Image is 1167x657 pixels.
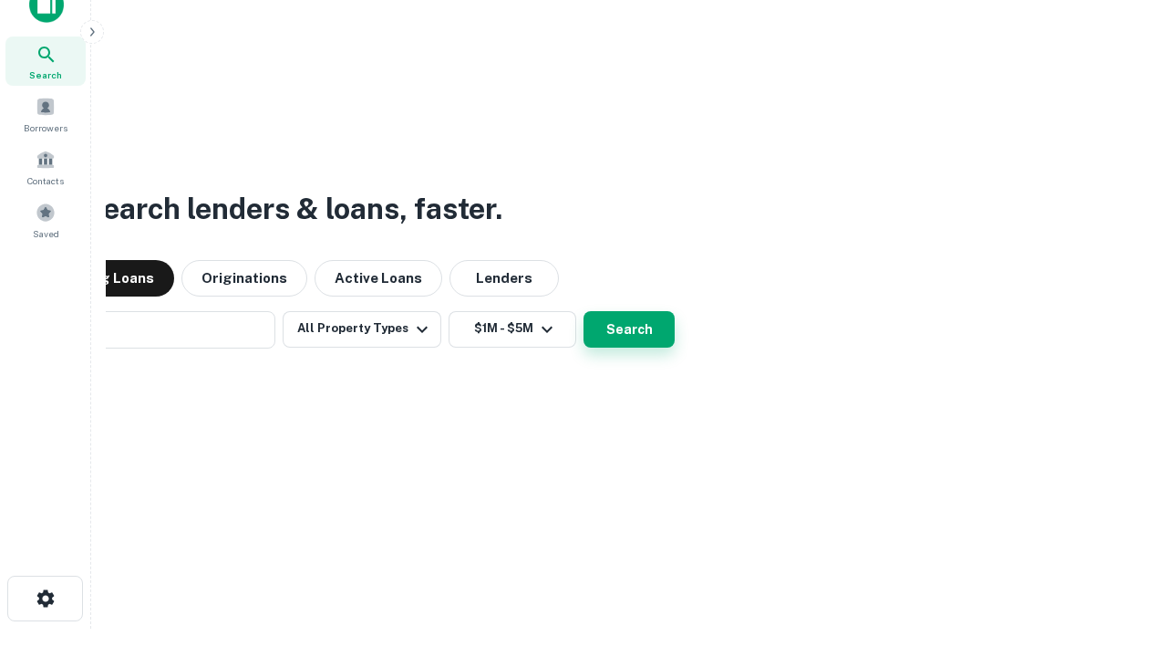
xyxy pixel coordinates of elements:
[29,68,62,82] span: Search
[27,173,64,188] span: Contacts
[583,311,675,348] button: Search
[181,260,307,297] button: Originations
[5,36,86,86] a: Search
[24,120,67,135] span: Borrowers
[5,89,86,139] a: Borrowers
[449,311,576,348] button: $1M - $5M
[5,195,86,245] a: Saved
[33,226,59,241] span: Saved
[315,260,442,297] button: Active Loans
[449,260,559,297] button: Lenders
[283,311,441,348] button: All Property Types
[83,187,502,231] h3: Search lenders & loans, faster.
[1076,511,1167,599] iframe: Chat Widget
[5,142,86,192] a: Contacts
